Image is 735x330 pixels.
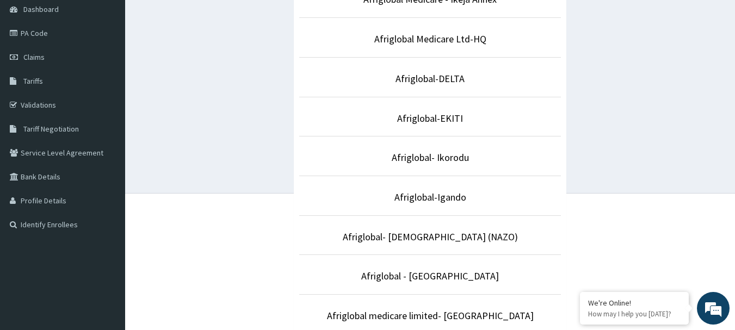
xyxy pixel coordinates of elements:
span: Dashboard [23,4,59,14]
a: Afriglobal- [DEMOGRAPHIC_DATA] (NAZO) [343,231,518,243]
span: Claims [23,52,45,62]
span: Tariffs [23,76,43,86]
a: Afriglobal medicare limited- [GEOGRAPHIC_DATA] [327,309,534,322]
div: We're Online! [588,298,681,308]
a: Afriglobal - [GEOGRAPHIC_DATA] [361,270,499,282]
p: How may I help you today? [588,309,681,319]
span: Tariff Negotiation [23,124,79,134]
a: Afriglobal-Igando [394,191,466,203]
a: Afriglobal-DELTA [396,72,465,85]
a: Afriglobal Medicare Ltd-HQ [374,33,486,45]
a: Afriglobal- Ikorodu [392,151,469,164]
a: Afriglobal-EKITI [397,112,463,124]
